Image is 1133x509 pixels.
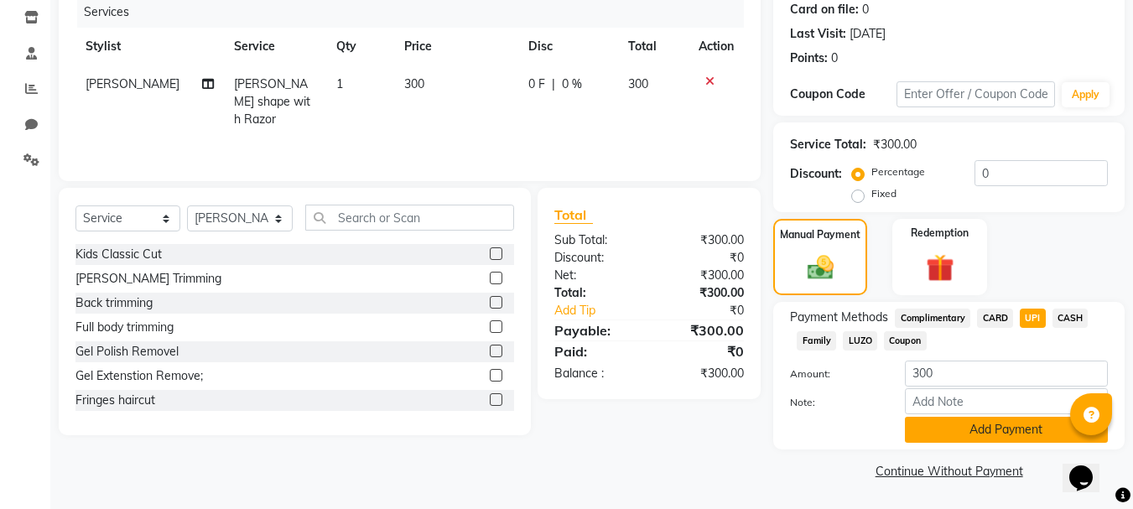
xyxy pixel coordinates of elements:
span: Coupon [884,331,927,351]
iframe: chat widget [1063,442,1116,492]
div: Gel Polish Removel [75,343,179,361]
div: ₹300.00 [649,320,756,340]
div: Net: [542,267,649,284]
div: Discount: [542,249,649,267]
div: ₹300.00 [649,284,756,302]
button: Add Payment [905,417,1108,443]
th: Price [394,28,518,65]
div: Gel Extenstion Remove; [75,367,203,385]
img: _gift.svg [917,251,963,285]
span: Family [797,331,836,351]
div: Fringes haircut [75,392,155,409]
label: Manual Payment [780,227,860,242]
div: ₹300.00 [649,365,756,382]
th: Qty [326,28,394,65]
a: Add Tip [542,302,667,319]
div: Payable: [542,320,649,340]
span: 1 [336,76,343,91]
div: Last Visit: [790,25,846,43]
label: Percentage [871,164,925,179]
div: ₹0 [649,341,756,361]
div: Service Total: [790,136,866,153]
span: [PERSON_NAME] shape with Razor [234,76,310,127]
th: Action [689,28,744,65]
label: Note: [777,395,891,410]
div: 0 [831,49,838,67]
th: Service [224,28,326,65]
div: Full body trimming [75,319,174,336]
span: LUZO [843,331,877,351]
div: Total: [542,284,649,302]
div: [DATE] [850,25,886,43]
span: Total [554,206,593,224]
button: Apply [1062,82,1110,107]
div: 0 [862,1,869,18]
input: Amount [905,361,1108,387]
span: CASH [1052,309,1089,328]
div: Sub Total: [542,231,649,249]
div: ₹300.00 [873,136,917,153]
div: Kids Classic Cut [75,246,162,263]
span: [PERSON_NAME] [86,76,179,91]
div: Back trimming [75,294,153,312]
div: Discount: [790,165,842,183]
span: Complimentary [895,309,970,328]
div: ₹0 [668,302,757,319]
th: Disc [518,28,618,65]
th: Total [618,28,689,65]
div: Balance : [542,365,649,382]
div: ₹0 [649,249,756,267]
input: Search or Scan [305,205,514,231]
span: | [552,75,555,93]
img: _cash.svg [799,252,842,283]
span: 0 % [562,75,582,93]
input: Add Note [905,388,1108,414]
span: 0 F [528,75,545,93]
a: Continue Without Payment [777,463,1121,480]
div: [PERSON_NAME] Trimming [75,270,221,288]
span: 300 [628,76,648,91]
div: Card on file: [790,1,859,18]
div: ₹300.00 [649,231,756,249]
span: 300 [404,76,424,91]
div: Points: [790,49,828,67]
span: CARD [977,309,1013,328]
input: Enter Offer / Coupon Code [897,81,1055,107]
div: ₹300.00 [649,267,756,284]
span: Payment Methods [790,309,888,326]
div: Coupon Code [790,86,896,103]
th: Stylist [75,28,224,65]
span: UPI [1020,309,1046,328]
label: Redemption [911,226,969,241]
div: Paid: [542,341,649,361]
label: Amount: [777,366,891,382]
label: Fixed [871,186,897,201]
